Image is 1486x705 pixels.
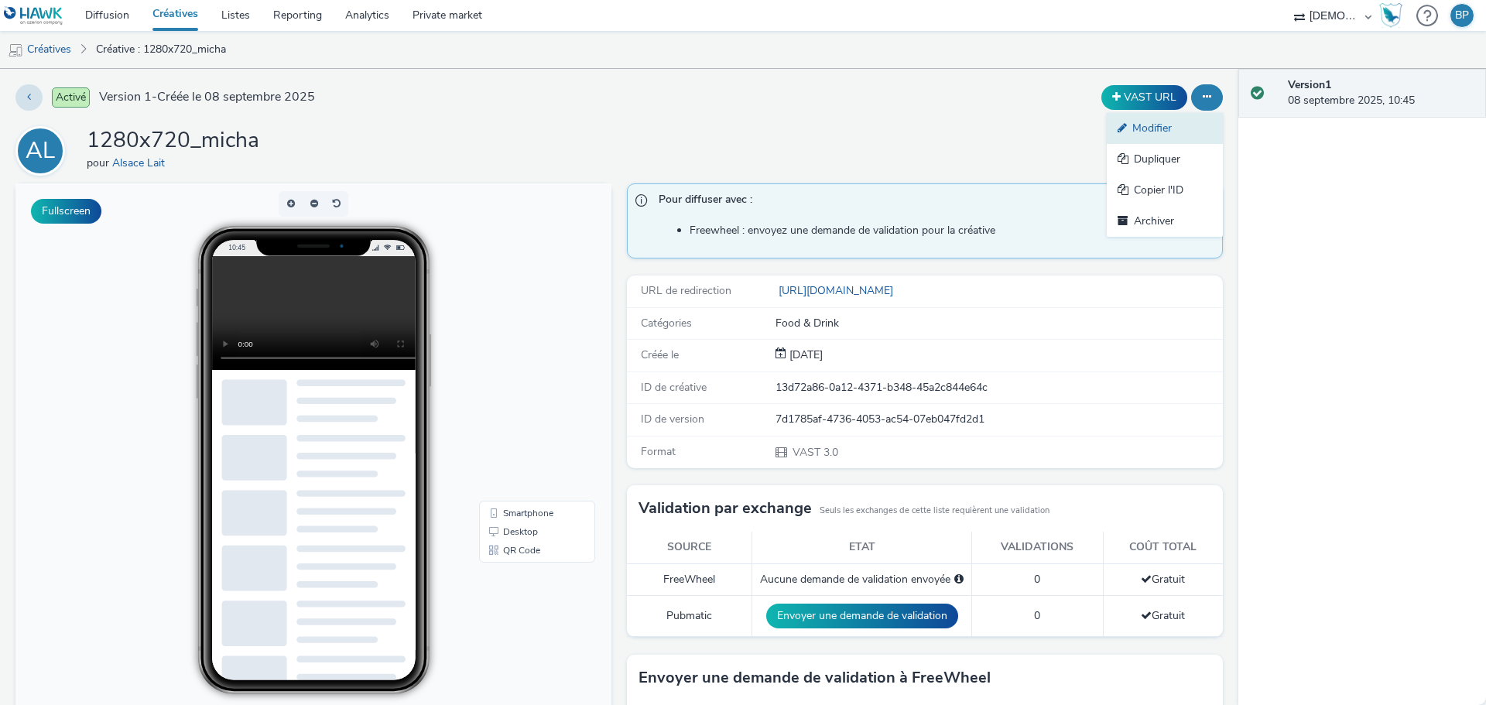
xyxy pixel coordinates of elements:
td: Pubmatic [627,596,752,637]
img: mobile [8,43,23,58]
h1: 1280x720_micha [87,126,259,156]
div: 7d1785af-4736-4053-ac54-07eb047fd2d1 [776,412,1221,427]
button: Envoyer une demande de validation [766,604,958,628]
a: AL [15,143,71,158]
th: Validations [972,532,1104,563]
span: Desktop [488,344,522,353]
img: Hawk Academy [1379,3,1402,28]
img: undefined Logo [4,6,63,26]
div: 08 septembre 2025, 10:45 [1288,77,1474,109]
span: Activé [52,87,90,108]
th: Coût total [1103,532,1223,563]
li: Smartphone [467,320,577,339]
small: Seuls les exchanges de cette liste requièrent une validation [820,505,1049,517]
strong: Version 1 [1288,77,1331,92]
span: ID de créative [641,380,707,395]
span: URL de redirection [641,283,731,298]
a: Dupliquer [1107,144,1223,175]
span: Format [641,444,676,459]
span: ID de version [641,412,704,426]
td: FreeWheel [627,563,752,595]
span: pour [87,156,112,170]
div: BP [1455,4,1469,27]
a: [URL][DOMAIN_NAME] [776,283,899,298]
span: Gratuit [1141,572,1185,587]
div: 13d72a86-0a12-4371-b348-45a2c844e64c [776,380,1221,395]
h3: Validation par exchange [639,497,812,520]
a: Copier l'ID [1107,175,1223,206]
div: Aucune demande de validation envoyée [760,572,964,587]
h3: Envoyer une demande de validation à FreeWheel [639,666,991,690]
div: Food & Drink [776,316,1221,331]
li: Freewheel : envoyez une demande de validation pour la créative [690,223,1214,238]
span: 10:45 [213,60,230,68]
a: Hawk Academy [1379,3,1409,28]
a: Archiver [1107,206,1223,237]
span: QR Code [488,362,525,371]
li: QR Code [467,358,577,376]
span: Catégories [641,316,692,330]
span: VAST 3.0 [791,445,838,460]
span: Gratuit [1141,608,1185,623]
span: [DATE] [786,347,823,362]
span: 0 [1034,608,1040,623]
span: Smartphone [488,325,538,334]
span: Version 1 - Créée le 08 septembre 2025 [99,88,315,106]
div: Création 08 septembre 2025, 10:45 [786,347,823,363]
th: Etat [752,532,972,563]
li: Desktop [467,339,577,358]
div: AL [26,129,55,173]
span: Pour diffuser avec : [659,192,1207,212]
th: Source [627,532,752,563]
div: Sélectionnez un deal ci-dessous et cliquez sur Envoyer pour envoyer une demande de validation à F... [954,572,964,587]
a: Créative : 1280x720_micha [88,31,234,68]
span: Créée le [641,347,679,362]
a: Alsace Lait [112,156,171,170]
div: Dupliquer la créative en un VAST URL [1097,85,1191,110]
button: Fullscreen [31,199,101,224]
a: Modifier [1107,113,1223,144]
button: VAST URL [1101,85,1187,110]
span: 0 [1034,572,1040,587]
